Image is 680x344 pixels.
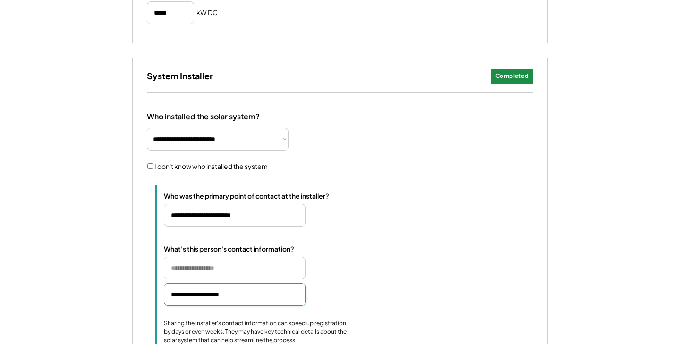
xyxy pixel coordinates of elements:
h5: kW DC [196,8,218,17]
div: Who was the primary point of contact at the installer? [164,192,329,200]
h3: System Installer [147,70,213,81]
label: I don't know who installed the system [154,162,268,170]
div: What's this person's contact information? [164,244,294,253]
div: Who installed the solar system? [147,112,260,122]
div: Completed [495,72,529,80]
